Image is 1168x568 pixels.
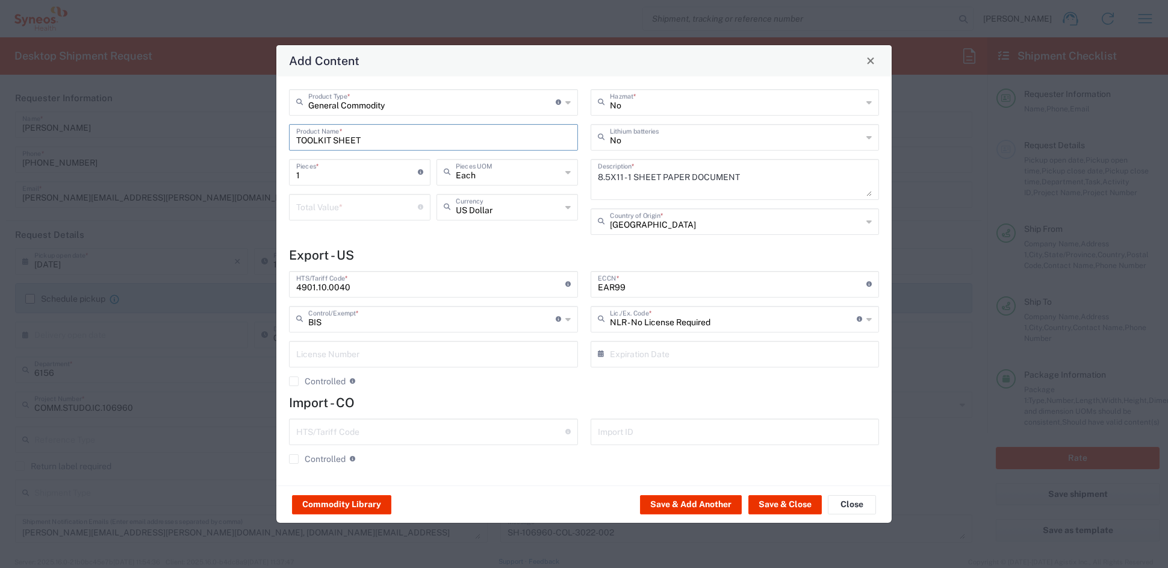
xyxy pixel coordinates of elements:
[748,495,822,514] button: Save & Close
[289,52,359,69] h4: Add Content
[828,495,876,514] button: Close
[289,248,879,263] h4: Export - US
[289,454,346,464] label: Controlled
[289,376,346,386] label: Controlled
[640,495,742,514] button: Save & Add Another
[292,495,391,514] button: Commodity Library
[289,395,879,410] h4: Import - CO
[862,52,879,69] button: Close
